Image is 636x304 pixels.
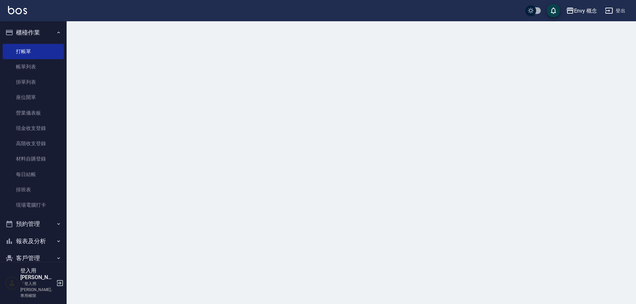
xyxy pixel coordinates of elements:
a: 現場電腦打卡 [3,197,64,213]
a: 座位開單 [3,90,64,105]
button: 客戶管理 [3,250,64,267]
h5: 登入用[PERSON_NAME] [20,267,54,281]
p: 「登入用[PERSON_NAME]」專用權限 [20,281,54,299]
button: 報表及分析 [3,233,64,250]
button: 櫃檯作業 [3,24,64,41]
button: Envy 概念 [563,4,600,18]
a: 每日結帳 [3,167,64,182]
a: 帳單列表 [3,59,64,74]
button: 預約管理 [3,215,64,233]
a: 材料自購登錄 [3,151,64,166]
button: 登出 [602,5,628,17]
img: Person [5,276,19,290]
img: Logo [8,6,27,14]
a: 掛單列表 [3,74,64,90]
a: 打帳單 [3,44,64,59]
a: 高階收支登錄 [3,136,64,151]
a: 營業儀表板 [3,105,64,121]
div: Envy 概念 [574,7,597,15]
a: 現金收支登錄 [3,121,64,136]
a: 排班表 [3,182,64,197]
button: save [547,4,560,17]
